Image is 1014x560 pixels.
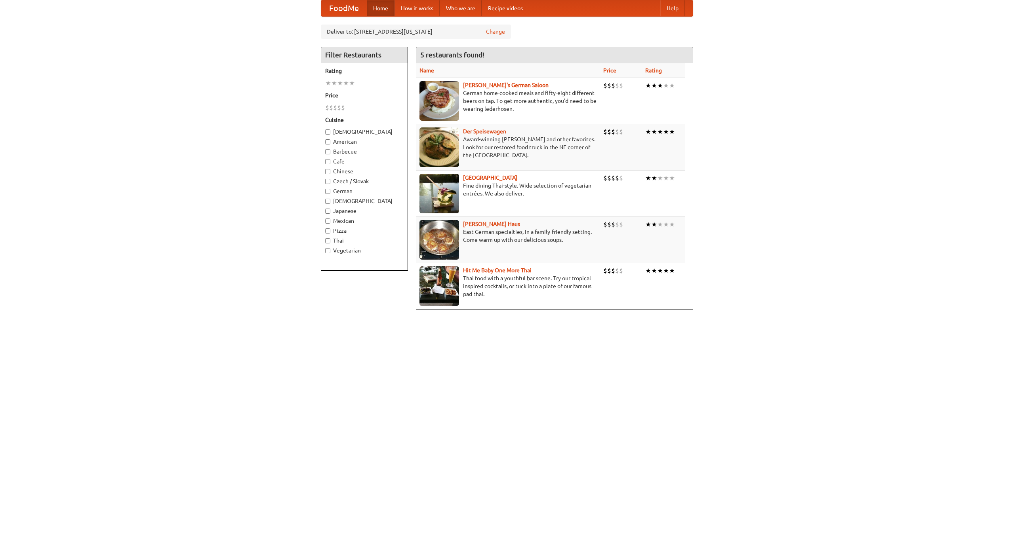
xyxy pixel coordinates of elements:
li: ★ [651,266,657,275]
li: $ [619,220,623,229]
img: esthers.jpg [419,81,459,121]
a: [PERSON_NAME] Haus [463,221,520,227]
li: ★ [669,220,675,229]
label: Chinese [325,167,404,175]
p: Fine dining Thai-style. Wide selection of vegetarian entrées. We also deliver. [419,182,597,197]
a: How it works [395,0,440,16]
input: Cafe [325,159,330,164]
li: ★ [337,79,343,87]
a: Change [486,28,505,36]
li: ★ [657,127,663,136]
li: ★ [331,79,337,87]
li: ★ [663,266,669,275]
a: Der Speisewagen [463,128,506,135]
img: babythai.jpg [419,266,459,306]
label: Vegetarian [325,247,404,254]
li: ★ [645,266,651,275]
div: Deliver to: [STREET_ADDRESS][US_STATE] [321,25,511,39]
li: $ [607,266,611,275]
a: Price [603,67,616,74]
input: [DEMOGRAPHIC_DATA] [325,129,330,135]
input: Thai [325,238,330,243]
li: ★ [657,81,663,90]
li: $ [607,220,611,229]
h4: Filter Restaurants [321,47,408,63]
input: Mexican [325,218,330,224]
ng-pluralize: 5 restaurants found! [420,51,484,59]
input: [DEMOGRAPHIC_DATA] [325,199,330,204]
li: ★ [663,174,669,182]
li: $ [611,266,615,275]
h5: Cuisine [325,116,404,124]
li: $ [603,266,607,275]
li: $ [341,103,345,112]
li: ★ [645,220,651,229]
p: Award-winning [PERSON_NAME] and other favorites. Look for our restored food truck in the NE corne... [419,135,597,159]
input: Czech / Slovak [325,179,330,184]
li: $ [611,81,615,90]
label: [DEMOGRAPHIC_DATA] [325,197,404,205]
input: Japanese [325,209,330,214]
label: Pizza [325,227,404,235]
h5: Price [325,91,404,99]
li: $ [615,220,619,229]
li: $ [607,174,611,182]
li: $ [337,103,341,112]
a: FoodMe [321,0,367,16]
li: ★ [325,79,331,87]
input: Chinese [325,169,330,174]
li: ★ [343,79,349,87]
li: $ [611,174,615,182]
img: speisewagen.jpg [419,127,459,167]
li: $ [333,103,337,112]
a: [PERSON_NAME]'s German Saloon [463,82,549,88]
a: Rating [645,67,662,74]
a: Name [419,67,434,74]
a: [GEOGRAPHIC_DATA] [463,175,517,181]
li: ★ [669,174,675,182]
li: $ [615,81,619,90]
a: Help [660,0,685,16]
li: $ [615,266,619,275]
input: Barbecue [325,149,330,154]
input: Pizza [325,228,330,233]
a: Recipe videos [482,0,529,16]
li: $ [603,127,607,136]
li: $ [619,174,623,182]
li: $ [603,220,607,229]
a: Home [367,0,395,16]
li: ★ [651,127,657,136]
li: $ [619,81,623,90]
input: German [325,189,330,194]
li: ★ [663,127,669,136]
input: American [325,139,330,144]
li: $ [607,127,611,136]
img: kohlhaus.jpg [419,220,459,260]
label: Cafe [325,158,404,165]
a: Hit Me Baby One More Thai [463,267,532,273]
label: American [325,138,404,146]
a: Who we are [440,0,482,16]
li: ★ [657,174,663,182]
li: ★ [645,127,651,136]
li: $ [615,127,619,136]
li: $ [619,127,623,136]
li: $ [615,174,619,182]
li: $ [607,81,611,90]
img: satay.jpg [419,174,459,213]
label: Barbecue [325,148,404,156]
li: $ [325,103,329,112]
label: [DEMOGRAPHIC_DATA] [325,128,404,136]
input: Vegetarian [325,248,330,253]
li: ★ [645,174,651,182]
li: $ [329,103,333,112]
li: ★ [651,220,657,229]
li: ★ [669,81,675,90]
li: $ [603,174,607,182]
p: German home-cooked meals and fifty-eight different beers on tap. To get more authentic, you'd nee... [419,89,597,113]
